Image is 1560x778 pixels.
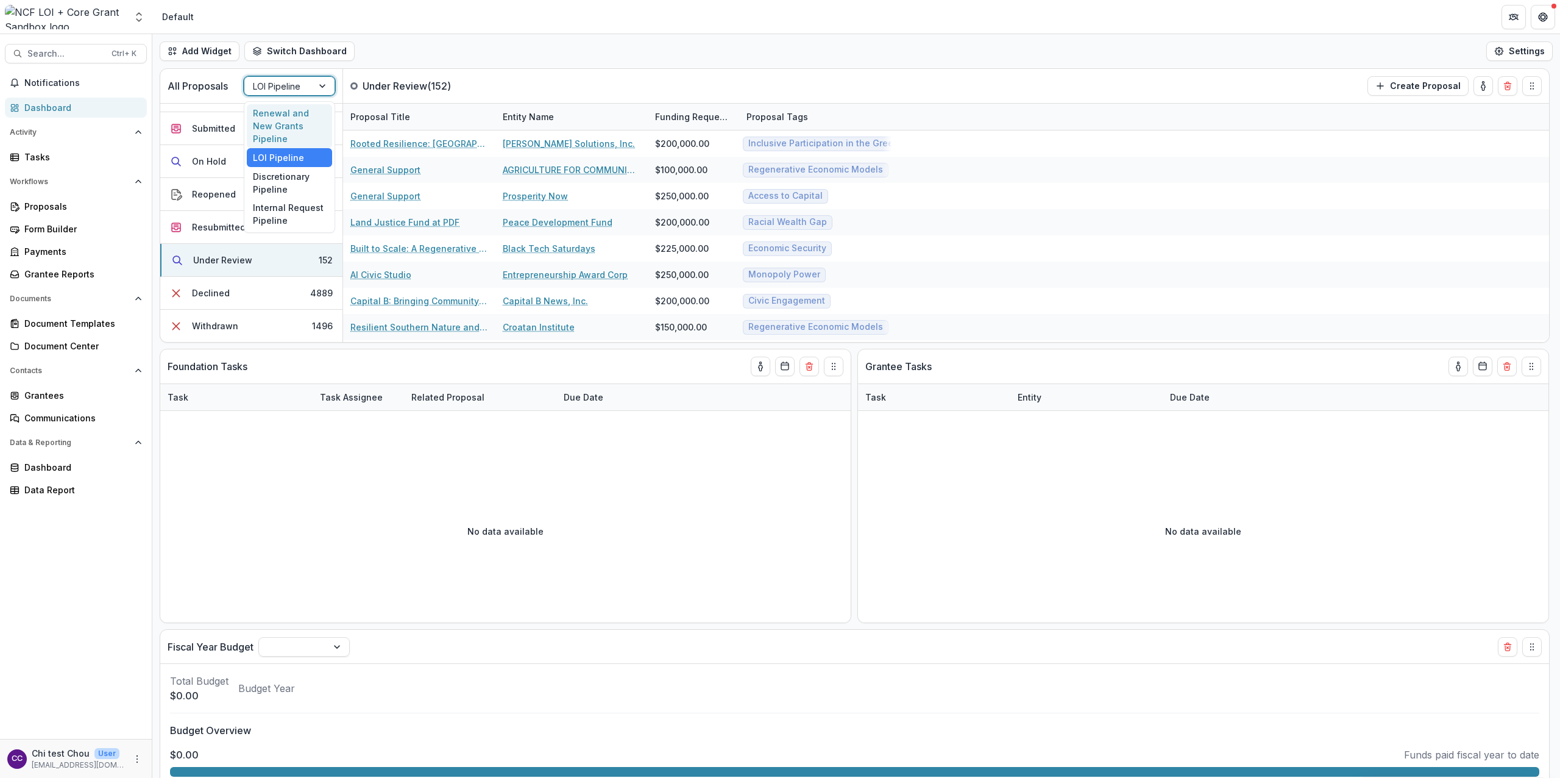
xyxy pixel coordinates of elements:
[27,49,104,59] span: Search...
[24,223,137,235] div: Form Builder
[350,163,420,176] a: General Support
[1497,357,1517,376] button: Delete card
[319,254,333,266] div: 152
[343,110,417,123] div: Proposal Title
[503,163,640,176] a: AGRICULTURE FOR COMMUNITY RESTORATION ECONOMIC JUSTICE & SUSTAINABILITY
[10,128,130,137] span: Activity
[648,104,739,130] div: Funding Requested
[10,366,130,375] span: Contacts
[404,384,556,410] div: Related Proposal
[10,177,130,186] span: Workflows
[312,319,333,332] div: 1496
[1498,76,1517,96] button: Delete card
[5,289,147,309] button: Open Documents
[748,296,825,306] span: Civic Engagement
[168,359,247,374] p: Foundation Tasks
[1522,637,1542,657] button: Drag
[350,242,488,255] a: Built to Scale: A Regenerative Talent Marketplace for Economic Justice
[24,268,137,280] div: Grantee Reports
[24,340,137,352] div: Document Center
[467,525,544,538] p: No data available
[1367,76,1469,96] button: Create Proposal
[5,98,147,118] a: Dashboard
[858,384,1010,410] div: Task
[160,145,342,178] button: On Hold0
[503,242,595,255] a: Black Tech Saturdays
[24,151,137,163] div: Tasks
[350,137,488,150] a: Rooted Resilience: [GEOGRAPHIC_DATA]?s Environmental Justice Accelerator
[160,391,196,404] div: Task
[5,241,147,262] a: Payments
[495,110,561,123] div: Entity Name
[192,122,235,135] div: Submitted
[160,112,342,145] button: Submitted8
[495,104,648,130] div: Entity Name
[170,723,1539,738] p: Budget Overview
[168,79,228,93] p: All Proposals
[24,484,137,496] div: Data Report
[503,268,628,281] a: Entrepreneurship Award Corp
[5,336,147,356] a: Document Center
[1163,384,1254,410] div: Due Date
[655,137,709,150] div: $200,000.00
[247,148,332,167] div: LOI Pipeline
[739,104,892,130] div: Proposal Tags
[170,748,199,762] p: $0.00
[5,457,147,477] a: Dashboard
[5,196,147,216] a: Proposals
[751,357,770,376] button: toggle-assigned-to-me
[313,384,404,410] div: Task Assignee
[655,242,709,255] div: $225,000.00
[748,217,827,227] span: Racial Wealth Gap
[5,313,147,334] a: Document Templates
[24,78,142,88] span: Notifications
[160,178,342,211] button: Reopened0
[247,198,332,230] div: Internal Request Pipeline
[5,219,147,239] a: Form Builder
[24,245,137,258] div: Payments
[748,243,826,254] span: Economic Security
[24,101,137,114] div: Dashboard
[170,674,229,688] p: Total Budget
[655,163,707,176] div: $100,000.00
[94,748,119,759] p: User
[799,357,819,376] button: Delete card
[1448,357,1468,376] button: toggle-assigned-to-me
[1473,76,1493,96] button: toggle-assigned-to-me
[655,216,709,229] div: $200,000.00
[24,317,137,330] div: Document Templates
[310,287,333,299] div: 4889
[313,391,390,404] div: Task Assignee
[238,681,295,696] p: Budget Year
[858,391,893,404] div: Task
[1531,5,1555,29] button: Get Help
[193,254,252,266] div: Under Review
[24,200,137,213] div: Proposals
[12,755,23,763] div: Chi test Chou
[5,480,147,500] a: Data Report
[1010,384,1163,410] div: Entity
[350,294,488,307] a: Capital B: Bringing Community News to News Deserts
[5,5,126,29] img: NCF LOI + Core Grant Sandbox logo
[192,221,246,234] div: Resubmitted
[10,438,130,447] span: Data & Reporting
[748,322,883,332] span: Regenerative Economic Models
[5,172,147,191] button: Open Workflows
[648,110,739,123] div: Funding Requested
[503,294,588,307] a: Capital B News, Inc.
[655,190,709,202] div: $250,000.00
[32,747,90,760] p: Chi test Chou
[32,760,125,771] p: [EMAIL_ADDRESS][DOMAIN_NAME]
[160,41,239,61] button: Add Widget
[244,41,355,61] button: Switch Dashboard
[865,359,932,374] p: Grantee Tasks
[655,321,707,334] div: $150,000.00
[350,190,420,202] a: General Support
[192,155,226,168] div: On Hold
[247,104,332,149] div: Renewal and New Grants Pipeline
[1165,525,1241,538] p: No data available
